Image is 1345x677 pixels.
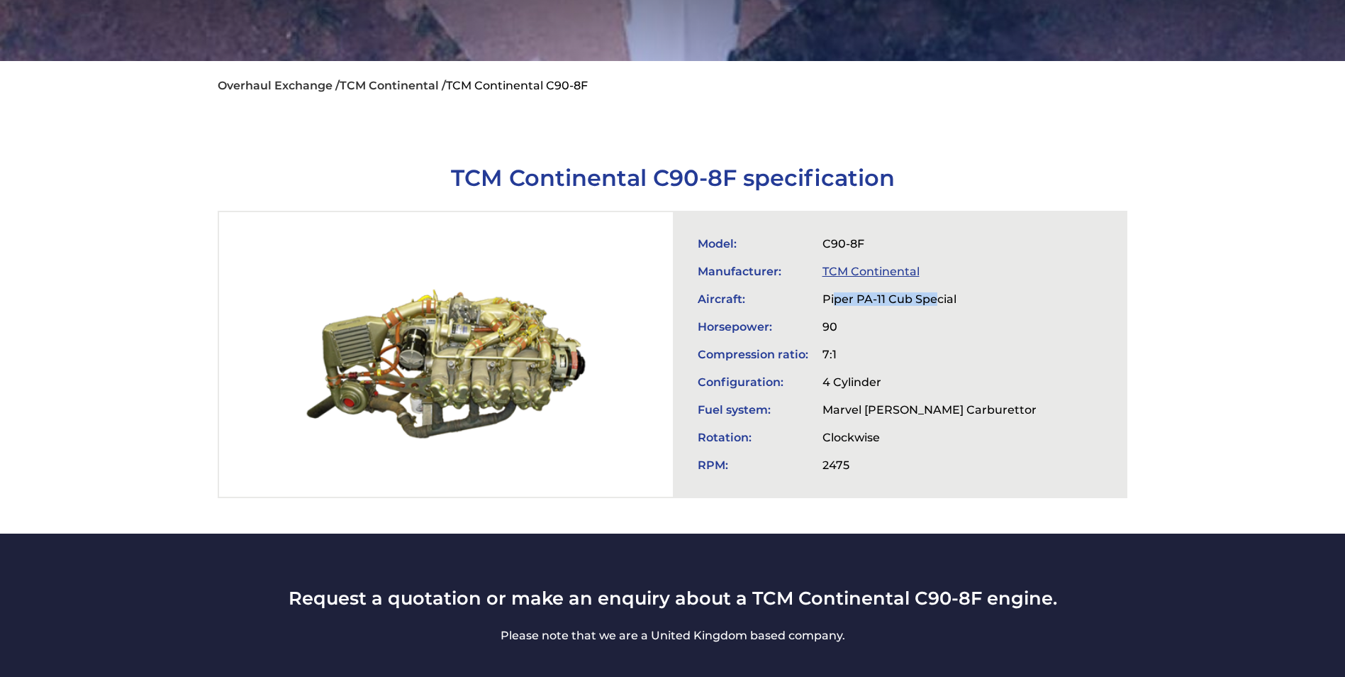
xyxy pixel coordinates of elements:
td: Horsepower: [691,313,815,341]
td: Model: [691,230,815,258]
td: Aircraft: [691,285,815,313]
h3: Request a quotation or make an enquiry about a TCM Continental C90-8F engine. [218,587,1127,609]
td: RPM: [691,451,815,479]
a: TCM Continental / [340,79,446,92]
td: Compression ratio: [691,341,815,368]
td: Rotation: [691,424,815,451]
td: 90 [815,313,1044,341]
td: Marvel [PERSON_NAME] Carburettor [815,396,1044,424]
h1: TCM Continental C90-8F specification [218,164,1127,192]
td: Clockwise [815,424,1044,451]
td: Manufacturer: [691,258,815,285]
td: C90-8F [815,230,1044,258]
li: TCM Continental C90-8F [446,79,588,92]
td: 7:1 [815,341,1044,368]
td: Fuel system: [691,396,815,424]
a: Overhaul Exchange / [218,79,340,92]
td: 2475 [815,451,1044,479]
p: Please note that we are a United Kingdom based company. [218,627,1127,644]
a: TCM Continental [822,265,920,278]
td: Configuration: [691,368,815,396]
td: Piper PA-11 Cub Special [815,285,1044,313]
td: 4 Cylinder [815,368,1044,396]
